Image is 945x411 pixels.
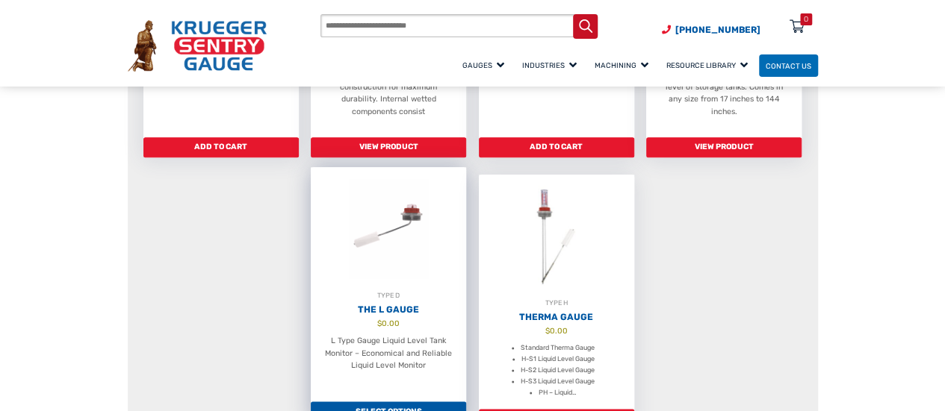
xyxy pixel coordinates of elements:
[322,57,455,119] p: The Gfk gauge is a lower profile fill gauge with an all metal top construction for maximum durabi...
[657,57,790,119] p: A top-mounted liquid level gauge that can remotely measure the level of storage tanks. Comes in a...
[311,304,466,316] h2: The L Gauge
[479,175,634,410] a: TYPE HTherma Gauge $0.00 Standard Therma Gauge H-S1 Liquid Level Gauge H-S2 Liquid Level Gauge H-...
[522,61,577,69] span: Industries
[377,319,382,328] span: $
[479,137,634,158] a: Add to cart: “PVG”
[545,326,550,336] span: $
[521,354,595,365] li: H-S1 Liquid Level Gauge
[662,23,760,37] a: Phone Number (920) 434-8860
[521,376,595,387] li: H-S3 Liquid Level Gauge
[666,61,748,69] span: Resource Library
[521,342,595,354] li: Standard Therma Gauge
[462,61,504,69] span: Gauges
[515,52,588,78] a: Industries
[143,137,299,158] a: Add to cart: “Float-P1.5”
[377,319,400,328] bdi: 0.00
[660,52,759,78] a: Resource Library
[311,137,466,158] a: Read more about “GFK Gauge”
[766,61,811,69] span: Contact Us
[588,52,660,78] a: Machining
[128,20,267,72] img: Krueger Sentry Gauge
[646,137,802,158] a: Read more about “Remote Reading Gauge”
[311,167,466,290] img: The L Gauge
[479,312,634,323] h2: Therma Gauge
[675,25,760,35] span: [PHONE_NUMBER]
[759,54,818,78] a: Contact Us
[595,61,648,69] span: Machining
[311,290,466,301] div: TYPE D
[479,175,634,298] img: Therma Gauge
[521,365,595,376] li: H-S2 Liquid Level Gauge
[539,387,577,398] li: PH – Liquid…
[804,13,808,25] div: 0
[322,335,455,372] p: L Type Gauge Liquid Level Tank Monitor – Economical and Reliable Liquid Level Monitor
[545,326,568,336] bdi: 0.00
[479,298,634,309] div: TYPE H
[311,167,466,402] a: TYPE DThe L Gauge $0.00 L Type Gauge Liquid Level Tank Monitor – Economical and Reliable Liquid L...
[456,52,515,78] a: Gauges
